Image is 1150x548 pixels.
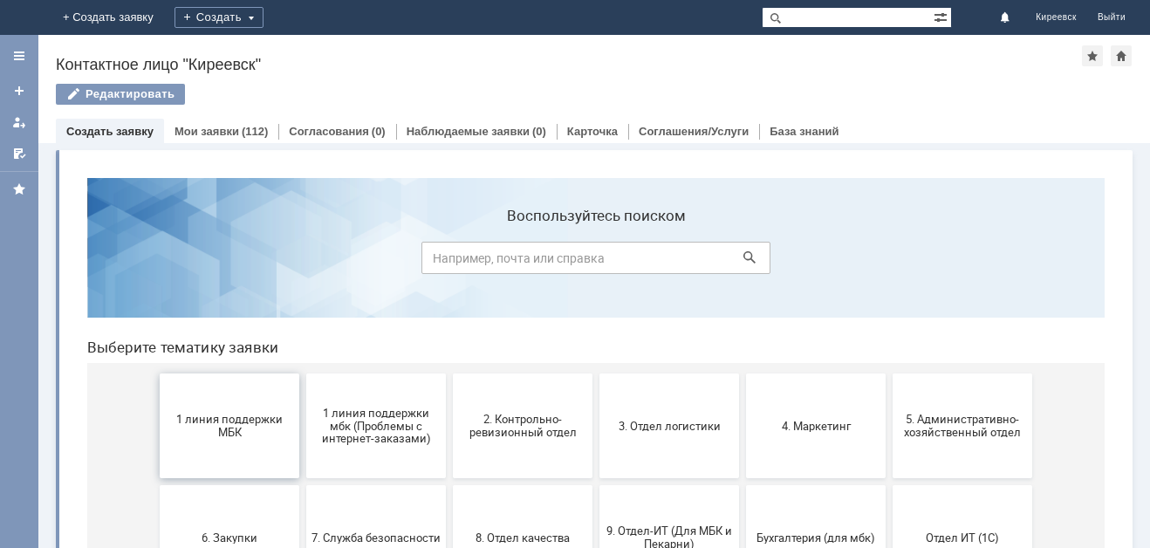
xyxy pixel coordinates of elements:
[86,209,226,314] button: 1 линия поддержки МБК
[673,321,812,426] button: Бухгалтерия (для мбк)
[92,472,221,498] span: Отдел-ИТ (Битрикс24 и CRM)
[934,8,951,24] span: Расширенный поиск
[407,125,530,138] a: Наблюдаемые заявки
[531,360,661,387] span: 9. Отдел-ИТ (Для МБК и Пекарни)
[233,209,373,314] button: 1 линия поддержки мбк (Проблемы с интернет-заказами)
[1082,45,1103,66] div: Добавить в избранное
[92,366,221,380] span: 6. Закупки
[825,366,954,380] span: Отдел ИТ (1С)
[86,321,226,426] button: 6. Закупки
[1036,12,1077,23] span: Киреевск
[770,125,839,138] a: База знаний
[531,255,661,268] span: 3. Отдел логистики
[289,125,369,138] a: Согласования
[372,125,386,138] div: (0)
[242,125,268,138] div: (112)
[233,321,373,426] button: 7. Служба безопасности
[567,125,618,138] a: Карточка
[639,125,749,138] a: Соглашения/Услуги
[532,125,546,138] div: (0)
[175,7,264,28] div: Создать
[238,478,367,491] span: Отдел-ИТ (Офис)
[238,366,367,380] span: 7. Служба безопасности
[678,472,807,498] span: Это соглашение не активно!
[66,125,154,138] a: Создать заявку
[380,321,519,426] button: 8. Отдел качества
[673,209,812,314] button: 4. Маркетинг
[825,249,954,275] span: 5. Административно-хозяйственный отдел
[526,321,666,426] button: 9. Отдел-ИТ (Для МБК и Пекарни)
[380,209,519,314] button: 2. Контрольно-ревизионный отдел
[819,433,959,538] button: [PERSON_NAME]. Услуги ИТ для МБК (оформляет L1)
[678,366,807,380] span: Бухгалтерия (для мбк)
[380,433,519,538] button: Финансовый отдел
[175,125,239,138] a: Мои заявки
[56,56,1082,73] div: Контактное лицо "Киреевск"
[14,175,1031,192] header: Выберите тематику заявки
[385,478,514,491] span: Финансовый отдел
[385,366,514,380] span: 8. Отдел качества
[526,209,666,314] button: 3. Отдел логистики
[385,249,514,275] span: 2. Контрольно-ревизионный отдел
[86,433,226,538] button: Отдел-ИТ (Битрикс24 и CRM)
[5,77,33,105] a: Создать заявку
[819,209,959,314] button: 5. Административно-хозяйственный отдел
[5,108,33,136] a: Мои заявки
[348,78,697,110] input: Например, почта или справка
[348,43,697,60] label: Воспользуйтесь поиском
[233,433,373,538] button: Отдел-ИТ (Офис)
[238,242,367,281] span: 1 линия поддержки мбк (Проблемы с интернет-заказами)
[678,255,807,268] span: 4. Маркетинг
[5,140,33,168] a: Мои согласования
[1111,45,1132,66] div: Сделать домашней страницей
[526,433,666,538] button: Франчайзинг
[531,478,661,491] span: Франчайзинг
[92,249,221,275] span: 1 линия поддержки МБК
[673,433,812,538] button: Это соглашение не активно!
[819,321,959,426] button: Отдел ИТ (1С)
[825,465,954,504] span: [PERSON_NAME]. Услуги ИТ для МБК (оформляет L1)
